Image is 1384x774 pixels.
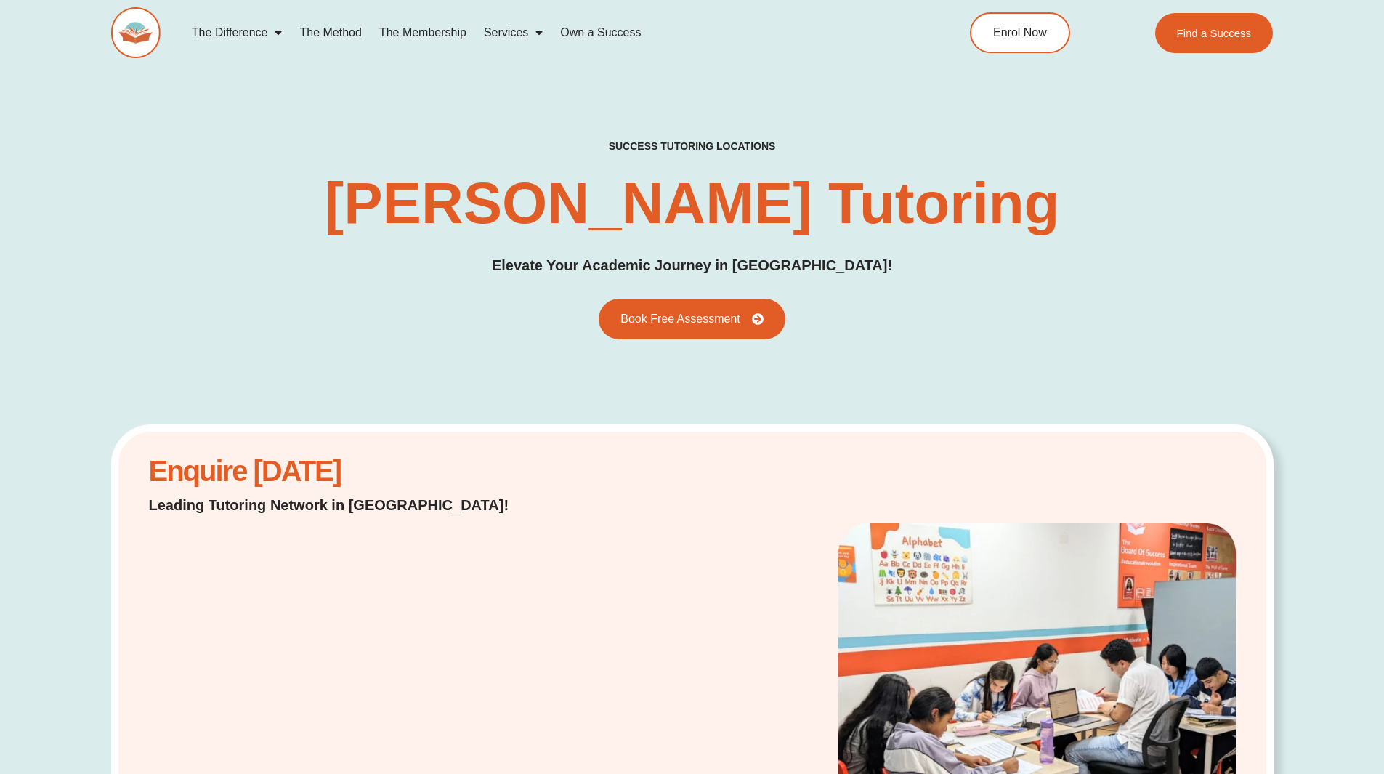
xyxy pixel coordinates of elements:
[183,16,291,49] a: The Difference
[149,495,546,515] p: Leading Tutoring Network in [GEOGRAPHIC_DATA]!
[291,16,370,49] a: The Method
[993,27,1047,39] span: Enrol Now
[1155,13,1274,53] a: Find a Success
[1177,28,1252,39] span: Find a Success
[492,254,892,277] p: Elevate Your Academic Journey in [GEOGRAPHIC_DATA]!
[599,299,785,339] a: Book Free Assessment
[325,174,1060,233] h1: [PERSON_NAME] Tutoring
[609,140,776,153] h2: success tutoring locations
[551,16,649,49] a: Own a Success
[371,16,475,49] a: The Membership
[620,313,740,325] span: Book Free Assessment
[970,12,1070,53] a: Enrol Now
[149,462,546,480] h2: Enquire [DATE]
[475,16,551,49] a: Services
[183,16,904,49] nav: Menu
